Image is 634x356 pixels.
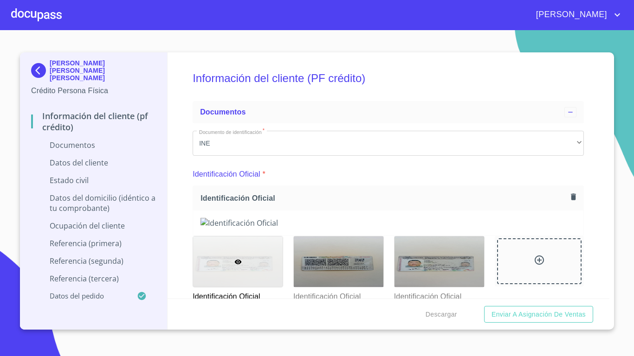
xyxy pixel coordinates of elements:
p: Datos del pedido [31,291,137,300]
p: Estado Civil [31,175,156,185]
p: Información del cliente (PF crédito) [31,110,156,133]
p: [PERSON_NAME] [PERSON_NAME] [PERSON_NAME] [50,59,156,82]
p: Crédito Persona Física [31,85,156,96]
span: Identificación Oficial [201,193,567,203]
button: Descargar [422,306,461,323]
span: [PERSON_NAME] [529,7,612,22]
div: INE [193,131,584,156]
p: Identificación Oficial [193,169,260,180]
img: Identificación Oficial [294,236,383,287]
p: Referencia (tercera) [31,273,156,284]
button: Enviar a Asignación de Ventas [484,306,593,323]
img: Identificación Oficial [395,236,484,287]
p: Identificación Oficial [293,287,383,302]
p: Datos del domicilio (idéntico a tu comprobante) [31,193,156,213]
p: Referencia (segunda) [31,256,156,266]
div: Documentos [193,101,584,123]
p: Identificación Oficial [394,287,484,302]
img: Identificación Oficial [201,218,576,228]
button: account of current user [529,7,623,22]
span: Enviar a Asignación de Ventas [492,309,586,320]
h5: Información del cliente (PF crédito) [193,59,584,97]
span: Descargar [426,309,457,320]
span: Documentos [200,108,246,116]
p: Referencia (primera) [31,238,156,248]
p: Datos del cliente [31,158,156,168]
div: [PERSON_NAME] [PERSON_NAME] [PERSON_NAME] [31,59,156,85]
p: Identificación Oficial [193,287,282,302]
p: Ocupación del Cliente [31,221,156,231]
p: Documentos [31,140,156,150]
img: Docupass spot blue [31,63,50,78]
